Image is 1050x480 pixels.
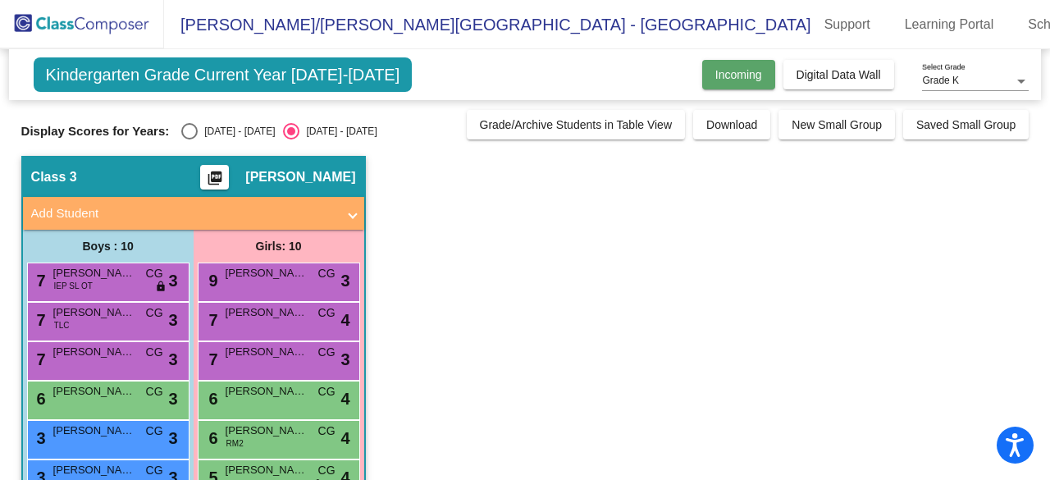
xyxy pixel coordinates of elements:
[168,347,177,372] span: 3
[181,123,377,139] mat-radio-group: Select an option
[205,390,218,408] span: 6
[797,68,881,81] span: Digital Data Wall
[245,169,355,185] span: [PERSON_NAME]
[299,124,377,139] div: [DATE] - [DATE]
[146,265,163,282] span: CG
[318,423,336,440] span: CG
[34,57,413,92] span: Kindergarten Grade Current Year [DATE]-[DATE]
[53,383,135,400] span: [PERSON_NAME]
[168,426,177,450] span: 3
[54,280,93,292] span: IEP SL OT
[33,311,46,329] span: 7
[226,383,308,400] span: [PERSON_NAME]
[778,110,895,139] button: New Small Group
[340,268,349,293] span: 3
[53,423,135,439] span: [PERSON_NAME]
[164,11,811,38] span: [PERSON_NAME]/[PERSON_NAME][GEOGRAPHIC_DATA] - [GEOGRAPHIC_DATA]
[903,110,1029,139] button: Saved Small Group
[54,319,70,331] span: TLC
[205,311,218,329] span: 7
[226,437,244,450] span: RM2
[340,386,349,411] span: 4
[168,268,177,293] span: 3
[146,383,163,400] span: CG
[200,165,229,190] button: Print Students Details
[702,60,775,89] button: Incoming
[226,265,308,281] span: [PERSON_NAME]
[194,230,364,263] div: Girls: 10
[783,60,894,89] button: Digital Data Wall
[21,124,170,139] span: Display Scores for Years:
[205,429,218,447] span: 6
[715,68,762,81] span: Incoming
[146,344,163,361] span: CG
[318,265,336,282] span: CG
[318,383,336,400] span: CG
[53,265,135,281] span: [PERSON_NAME]
[31,204,336,223] mat-panel-title: Add Student
[198,124,275,139] div: [DATE] - [DATE]
[168,308,177,332] span: 3
[146,304,163,322] span: CG
[340,347,349,372] span: 3
[916,118,1016,131] span: Saved Small Group
[318,304,336,322] span: CG
[205,350,218,368] span: 7
[340,426,349,450] span: 4
[23,230,194,263] div: Boys : 10
[146,462,163,479] span: CG
[922,75,959,86] span: Grade K
[155,281,167,294] span: lock
[33,350,46,368] span: 7
[168,386,177,411] span: 3
[318,462,336,479] span: CG
[146,423,163,440] span: CG
[33,429,46,447] span: 3
[31,169,77,185] span: Class 3
[23,197,364,230] mat-expansion-panel-header: Add Student
[226,344,308,360] span: [PERSON_NAME]
[480,118,673,131] span: Grade/Archive Students in Table View
[811,11,883,38] a: Support
[340,308,349,332] span: 4
[693,110,770,139] button: Download
[33,390,46,408] span: 6
[318,344,336,361] span: CG
[53,462,135,478] span: [PERSON_NAME]
[205,272,218,290] span: 9
[53,304,135,321] span: [PERSON_NAME]
[205,170,225,193] mat-icon: picture_as_pdf
[892,11,1007,38] a: Learning Portal
[33,272,46,290] span: 7
[706,118,757,131] span: Download
[53,344,135,360] span: [PERSON_NAME]
[226,462,308,478] span: [PERSON_NAME]
[792,118,882,131] span: New Small Group
[467,110,686,139] button: Grade/Archive Students in Table View
[226,423,308,439] span: [PERSON_NAME]
[226,304,308,321] span: [PERSON_NAME]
